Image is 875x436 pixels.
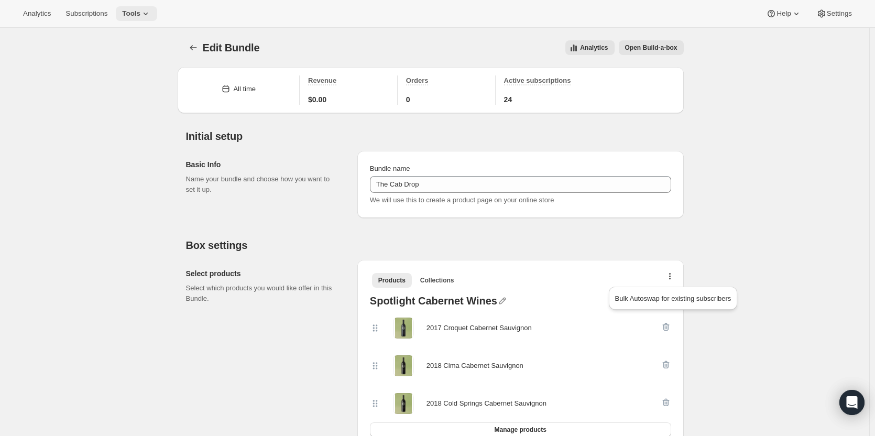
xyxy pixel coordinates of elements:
[760,6,807,21] button: Help
[370,296,497,309] div: Spotlight Cabernet Wines
[406,94,410,105] span: 0
[186,130,684,143] h2: Initial setup
[122,9,140,18] span: Tools
[186,283,341,304] p: Select which products you would like offer in this Bundle.
[494,426,546,434] span: Manage products
[378,276,406,285] span: Products
[308,94,326,105] span: $0.00
[504,77,571,84] span: Active subscriptions
[406,77,429,84] span: Orders
[625,43,677,52] span: Open Build-a-box
[116,6,157,21] button: Tools
[839,390,865,415] div: Open Intercom Messenger
[17,6,57,21] button: Analytics
[370,165,410,172] span: Bundle name
[186,268,341,279] h2: Select products
[203,42,260,53] span: Edit Bundle
[186,174,341,195] p: Name your bundle and choose how you want to set it up.
[619,40,684,55] button: View links to open the build-a-box on the online store
[370,196,554,204] span: We will use this to create a product page on your online store
[186,239,684,252] h2: Box settings
[615,295,731,302] span: Bulk Autoswap for existing subscribers
[810,6,858,21] button: Settings
[59,6,114,21] button: Subscriptions
[827,9,852,18] span: Settings
[186,159,341,170] h2: Basic Info
[776,9,791,18] span: Help
[580,43,608,52] span: Analytics
[426,323,532,333] div: 2017 Croquet Cabernet Sauvignon
[565,40,614,55] button: View all analytics related to this specific bundles, within certain timeframes
[370,176,671,193] input: ie. Smoothie box
[504,94,512,105] span: 24
[65,9,107,18] span: Subscriptions
[426,398,546,409] div: 2018 Cold Springs Cabernet Sauvignon
[420,276,454,285] span: Collections
[308,77,336,84] span: Revenue
[186,40,201,55] button: Bundles
[23,9,51,18] span: Analytics
[233,84,256,94] div: All time
[426,361,523,371] div: 2018 Cima Cabernet Sauvignon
